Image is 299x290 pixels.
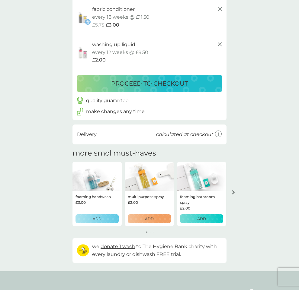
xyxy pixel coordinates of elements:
[101,244,135,249] span: donate 1 wash
[128,194,164,200] p: multi purpose spray
[145,216,154,222] p: ADD
[93,216,101,222] p: ADD
[92,5,135,13] p: fabric conditioner
[76,214,119,223] button: ADD
[77,131,97,138] p: Delivery
[197,216,206,222] p: ADD
[86,97,129,105] p: quality guarantee
[86,108,145,115] p: make changes any time
[180,194,223,205] p: foaming bathroom spray
[92,41,135,49] p: washing up liquid
[128,200,138,205] span: £2.00
[111,79,188,88] p: proceed to checkout
[72,149,156,158] h2: more smol must-haves
[180,205,190,211] span: £2.00
[92,21,104,29] span: £5.75
[76,194,111,200] p: foaming handwash
[92,49,148,56] p: every 12 weeks @ £8.50
[76,200,86,205] span: £3.00
[77,75,222,92] button: proceed to checkout
[92,13,149,21] p: every 18 weeks @ £11.50
[92,56,106,64] span: £2.00
[92,243,222,258] p: we to The Hygiene Bank charity with every laundry or dishwash FREE trial.
[156,131,214,138] p: calculated at checkout
[106,21,119,29] span: £3.00
[180,214,223,223] button: ADD
[128,214,171,223] button: ADD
